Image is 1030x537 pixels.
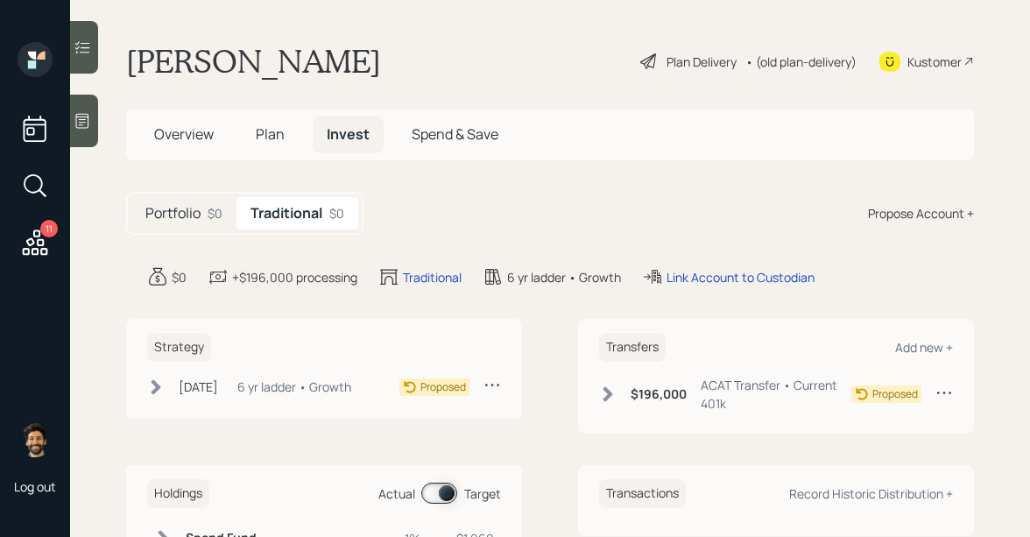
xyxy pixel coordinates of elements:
div: Traditional [403,268,462,286]
div: • (old plan-delivery) [745,53,857,71]
div: Proposed [872,386,918,402]
div: Propose Account + [868,204,974,223]
div: $0 [208,204,222,223]
h1: [PERSON_NAME] [126,42,381,81]
img: eric-schwartz-headshot.png [18,422,53,457]
div: Record Historic Distribution + [789,485,953,502]
h5: Portfolio [145,205,201,222]
h6: Transfers [599,333,666,362]
h6: Transactions [599,479,686,508]
h6: Strategy [147,333,211,362]
div: $0 [172,268,187,286]
div: 6 yr ladder • Growth [237,378,351,396]
div: 6 yr ladder • Growth [507,268,621,286]
div: Plan Delivery [667,53,737,71]
span: Spend & Save [412,124,498,144]
h6: Holdings [147,479,209,508]
div: +$196,000 processing [232,268,357,286]
div: Kustomer [907,53,962,71]
div: [DATE] [179,378,218,396]
span: Overview [154,124,214,144]
div: Add new + [895,339,953,356]
div: 11 [40,220,58,237]
div: Actual [378,484,415,503]
span: Plan [256,124,285,144]
div: Link Account to Custodian [667,268,815,286]
div: Target [464,484,501,503]
div: ACAT Transfer • Current 401k [701,376,851,413]
div: Proposed [420,379,466,395]
h5: Traditional [250,205,322,222]
h6: $196,000 [631,387,687,402]
span: Invest [327,124,370,144]
div: Log out [14,478,56,495]
div: $0 [329,204,344,223]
